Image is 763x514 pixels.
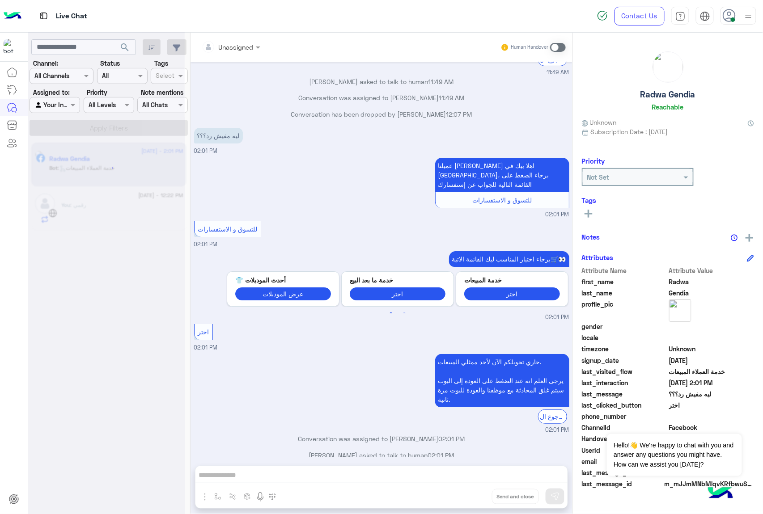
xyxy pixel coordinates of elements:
span: last_interaction [582,378,667,388]
span: Unknown [582,118,617,127]
span: 11:49 AM [439,94,465,101]
p: Conversation has been dropped by [PERSON_NAME] [194,110,569,119]
span: 2024-11-21T00:14:37.173Z [669,356,755,365]
img: tab [700,11,710,21]
div: Select [154,71,174,82]
span: last_clicked_button [582,400,667,410]
h6: Tags [582,196,754,204]
span: 02:01 PM [428,451,454,459]
img: Logo [4,7,21,25]
a: tab [671,7,689,25]
span: null [669,322,755,331]
span: UserId [582,446,667,455]
span: HandoverOn [582,434,667,443]
button: اختر [464,287,560,300]
img: picture [653,52,683,82]
span: null [669,412,755,421]
span: 02:01 PM [194,241,218,248]
p: 9/9/2025, 2:01 PM [435,354,569,407]
span: 02:01 PM [194,344,218,351]
p: خدمة ما بعد البيع [350,275,445,285]
h5: Radwa Gendia [640,89,695,100]
img: notes [731,234,738,241]
p: Live Chat [56,10,87,22]
p: أحدث الموديلات 👕 [235,275,331,285]
img: tab [38,10,49,21]
button: Send and close [492,489,539,504]
span: last_message [582,389,667,399]
span: 11:49 AM [547,68,569,77]
span: خدمة العملاء المبيعات [669,367,755,376]
span: 02:01 PM [439,435,465,442]
p: 9/9/2025, 2:01 PM [449,251,569,267]
p: Conversation was assigned to [PERSON_NAME] [194,434,569,443]
span: last_visited_flow [582,367,667,376]
span: last_name [582,288,667,298]
span: gender [582,322,667,331]
span: last_message_sentiment [582,468,667,477]
span: last_message_id [582,479,663,489]
span: 02:01 PM [546,426,569,434]
span: Unknown [669,344,755,354]
span: 02:01 PM [546,313,569,322]
div: الرجوع ال Bot [538,409,567,423]
img: hulul-logo.png [705,478,736,510]
span: اختر [198,328,209,336]
span: ChannelId [582,423,667,432]
span: email [582,457,667,466]
h6: Attributes [582,253,614,261]
h6: Notes [582,233,600,241]
p: Conversation was assigned to [PERSON_NAME] [194,93,569,102]
div: loading... [98,160,114,176]
p: 9/9/2025, 2:01 PM [435,158,569,192]
h6: Priority [582,157,605,165]
span: للتسوق و الاستفسارات [472,196,532,204]
button: عرض الموديلات [235,287,331,300]
button: 1 of 2 [386,309,395,318]
span: Subscription Date : [DATE] [591,127,668,136]
p: 9/9/2025, 2:01 PM [194,128,243,143]
span: signup_date [582,356,667,365]
span: للتسوق و الاستفسارات [198,225,257,233]
img: spinner [597,10,608,21]
img: tab [675,11,686,21]
span: 12:07 PM [446,110,472,118]
span: timezone [582,344,667,354]
small: Human Handover [511,44,548,51]
h6: Reachable [652,103,684,111]
span: locale [582,333,667,342]
span: 02:01 PM [546,211,569,219]
span: Hello!👋 We're happy to chat with you and answer any questions you might have. How can we assist y... [607,434,742,476]
img: add [746,234,754,242]
span: Radwa [669,277,755,286]
span: first_name [582,277,667,286]
span: Attribute Name [582,266,667,275]
p: [PERSON_NAME] asked to talk to human [194,451,569,460]
img: picture [669,299,691,322]
img: profile [743,11,754,22]
span: profile_pic [582,299,667,320]
span: 2025-09-09T11:01:51.173Z [669,378,755,388]
button: اختر [350,287,445,300]
button: 2 of 2 [400,309,409,318]
span: Attribute Value [669,266,755,275]
span: 02:01 PM [194,147,218,154]
p: خدمة المبيعات [464,275,560,285]
span: اختر [669,400,755,410]
span: Gendia [669,288,755,298]
span: ليه مفيش رد؟؟؟ [669,389,755,399]
span: m_mJJmMNbMlqvKRfbwuSsDduYnfoQYwsvjg4J45qyVaeFoTp_SRQ1DiQuRTWZQq4gRTjJNzyLxYzjB6V4rb_dFwA [665,479,754,489]
span: 11:49 AM [428,78,454,85]
p: [PERSON_NAME] asked to talk to human [194,77,569,86]
span: null [669,333,755,342]
img: 713415422032625 [4,39,20,55]
a: Contact Us [615,7,665,25]
span: phone_number [582,412,667,421]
